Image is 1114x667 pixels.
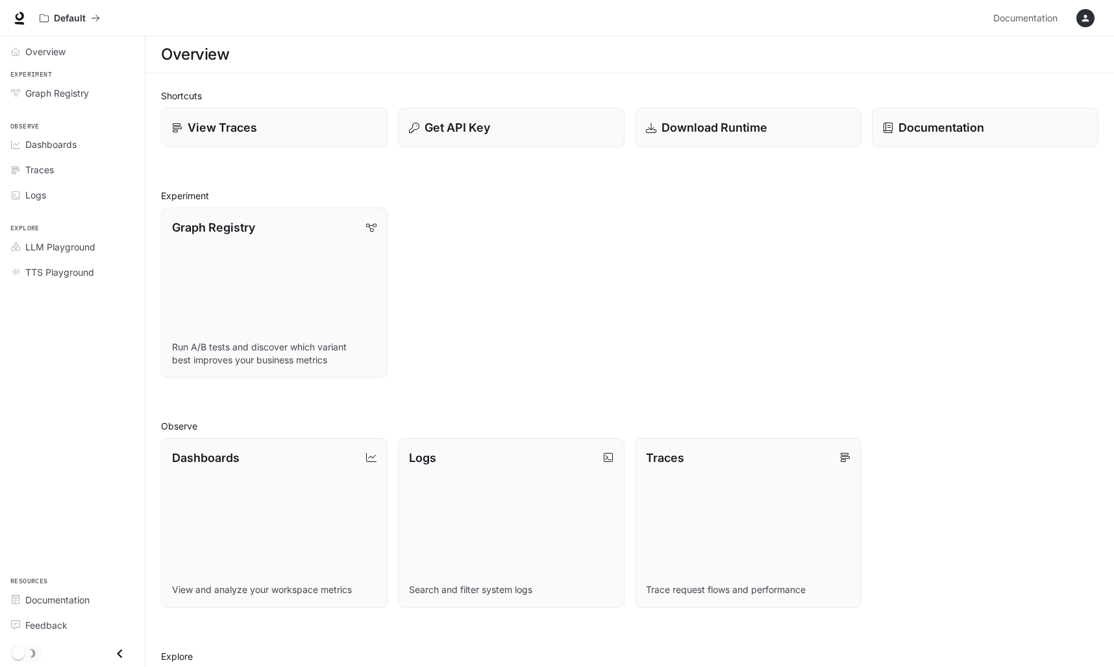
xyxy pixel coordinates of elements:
[25,45,66,58] span: Overview
[161,89,1098,103] h2: Shortcuts
[25,86,89,100] span: Graph Registry
[54,13,86,24] p: Default
[662,119,767,136] p: Download Runtime
[646,449,684,467] p: Traces
[25,240,95,254] span: LLM Playground
[172,583,377,596] p: View and analyze your workspace metrics
[12,646,25,660] span: Dark mode toggle
[646,583,850,596] p: Trace request flows and performance
[161,208,388,378] a: Graph RegistryRun A/B tests and discover which variant best improves your business metrics
[172,449,240,467] p: Dashboards
[161,649,1098,663] h2: Explore
[5,82,140,104] a: Graph Registry
[5,236,140,258] a: LLM Playground
[898,119,984,136] p: Documentation
[25,265,94,279] span: TTS Playground
[988,5,1067,31] a: Documentation
[161,42,229,67] h1: Overview
[5,40,140,63] a: Overview
[161,438,388,608] a: DashboardsView and analyze your workspace metrics
[872,108,1098,147] a: Documentation
[5,158,140,181] a: Traces
[161,419,1098,433] h2: Observe
[5,261,140,284] a: TTS Playground
[172,341,377,367] p: Run A/B tests and discover which variant best improves your business metrics
[25,593,90,607] span: Documentation
[25,188,46,202] span: Logs
[993,10,1058,27] span: Documentation
[5,133,140,156] a: Dashboards
[25,163,54,176] span: Traces
[172,219,255,236] p: Graph Registry
[188,119,257,136] p: View Traces
[25,618,68,632] span: Feedback
[161,108,388,147] a: View Traces
[409,583,613,596] p: Search and filter system logs
[25,138,77,151] span: Dashboards
[398,438,625,608] a: LogsSearch and filter system logs
[5,614,140,637] a: Feedback
[5,184,140,206] a: Logs
[105,640,134,667] button: Close drawer
[34,5,106,31] button: All workspaces
[635,108,861,147] a: Download Runtime
[5,588,140,611] a: Documentation
[398,108,625,147] button: Get API Key
[409,449,436,467] p: Logs
[161,189,1098,202] h2: Experiment
[635,438,861,608] a: TracesTrace request flows and performance
[425,119,490,136] p: Get API Key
